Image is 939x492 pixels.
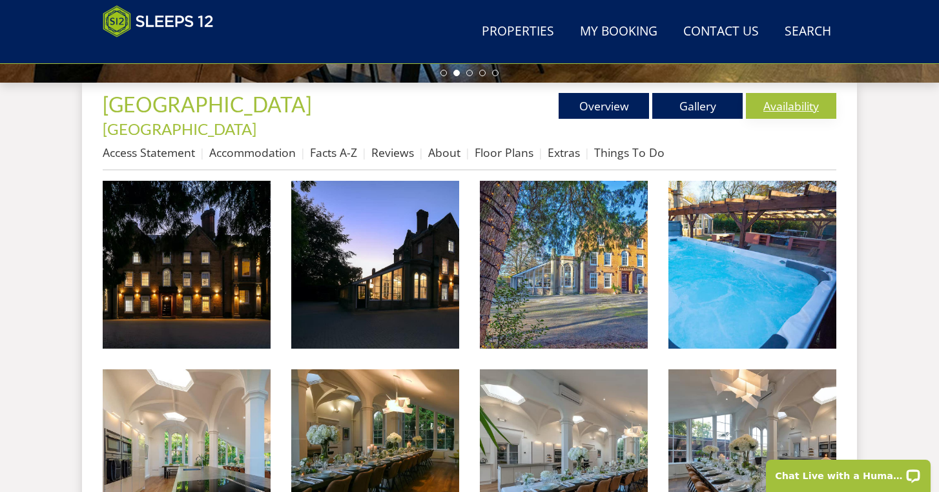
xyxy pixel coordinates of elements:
iframe: LiveChat chat widget [758,451,939,492]
a: Overview [559,93,649,119]
img: Pitmaston House - Large holiday house with a swim spa and games room [103,181,271,349]
a: [GEOGRAPHIC_DATA] [103,119,256,138]
a: Availability [746,93,836,119]
img: Pitmaston House - In the garden there's a swim spa, an outdoor dining area and a trampoline [668,181,836,349]
img: Pitmaston House - Holiday house for 16 + 10, 2 miles from the centre of Worcester [480,181,648,349]
a: My Booking [575,17,663,46]
img: Sleeps 12 [103,5,214,37]
a: Extras [548,145,580,160]
a: Properties [477,17,559,46]
a: Accommodation [209,145,296,160]
a: Facts A-Z [310,145,357,160]
a: Reviews [371,145,414,160]
a: Access Statement [103,145,195,160]
a: Gallery [652,93,743,119]
a: Contact Us [678,17,764,46]
a: Things To Do [594,145,665,160]
iframe: Customer reviews powered by Trustpilot [96,45,232,56]
a: Floor Plans [475,145,533,160]
span: [GEOGRAPHIC_DATA] [103,92,312,117]
a: [GEOGRAPHIC_DATA] [103,92,316,117]
img: Pitmaston House - A beautiful historic house in Worcester that sleeps 16 + 10 for holidays and sh... [291,181,459,349]
a: Search [779,17,836,46]
a: About [428,145,460,160]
